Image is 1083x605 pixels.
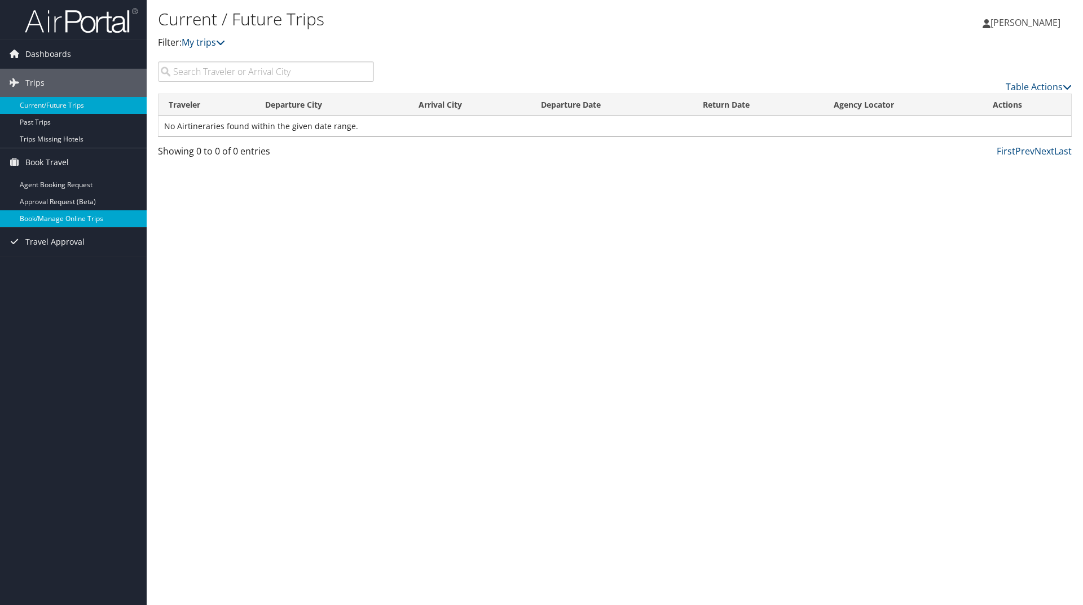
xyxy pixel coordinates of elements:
th: Actions [983,94,1071,116]
span: Trips [25,69,45,97]
a: Next [1034,145,1054,157]
a: My trips [182,36,225,48]
img: airportal-logo.png [25,7,138,34]
th: Traveler: activate to sort column ascending [159,94,255,116]
span: [PERSON_NAME] [990,16,1060,29]
th: Departure City: activate to sort column ascending [255,94,408,116]
th: Arrival City: activate to sort column ascending [408,94,531,116]
a: [PERSON_NAME] [983,6,1072,39]
span: Dashboards [25,40,71,68]
p: Filter: [158,36,767,50]
span: Travel Approval [25,228,85,256]
th: Agency Locator: activate to sort column ascending [824,94,983,116]
th: Departure Date: activate to sort column descending [531,94,693,116]
th: Return Date: activate to sort column ascending [693,94,824,116]
a: Prev [1015,145,1034,157]
div: Showing 0 to 0 of 0 entries [158,144,374,164]
span: Book Travel [25,148,69,176]
h1: Current / Future Trips [158,7,767,31]
a: Table Actions [1006,81,1072,93]
a: Last [1054,145,1072,157]
input: Search Traveler or Arrival City [158,61,374,82]
td: No Airtineraries found within the given date range. [159,116,1071,136]
a: First [997,145,1015,157]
